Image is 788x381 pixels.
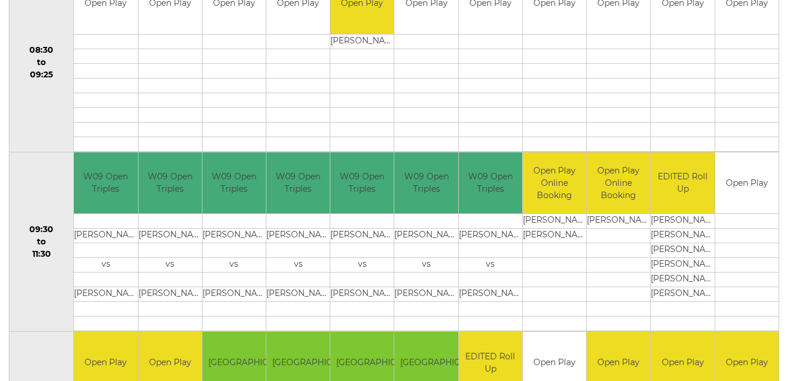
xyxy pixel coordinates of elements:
[459,287,522,302] td: [PERSON_NAME]
[138,287,202,302] td: [PERSON_NAME]
[74,287,137,302] td: [PERSON_NAME]
[330,258,394,273] td: vs
[138,229,202,243] td: [PERSON_NAME]
[651,214,714,229] td: [PERSON_NAME]
[330,287,394,302] td: [PERSON_NAME]
[202,287,266,302] td: [PERSON_NAME]
[394,287,458,302] td: [PERSON_NAME]
[394,152,458,214] td: W09 Open Triples
[138,152,202,214] td: W09 Open Triples
[651,243,714,258] td: [PERSON_NAME]
[9,152,74,332] td: 09:30 to 11:30
[587,152,650,214] td: Open Play Online Booking
[651,287,714,302] td: [PERSON_NAME]
[330,229,394,243] td: [PERSON_NAME]
[394,258,458,273] td: vs
[202,258,266,273] td: vs
[651,273,714,287] td: [PERSON_NAME]
[715,152,779,214] td: Open Play
[330,152,394,214] td: W09 Open Triples
[651,258,714,273] td: [PERSON_NAME]
[330,34,394,49] td: [PERSON_NAME]
[651,152,714,214] td: EDITED Roll Up
[266,229,330,243] td: [PERSON_NAME]
[202,152,266,214] td: W09 Open Triples
[523,229,586,243] td: [PERSON_NAME]
[202,229,266,243] td: [PERSON_NAME]
[74,152,137,214] td: W09 Open Triples
[523,214,586,229] td: [PERSON_NAME]
[394,229,458,243] td: [PERSON_NAME]
[651,229,714,243] td: [PERSON_NAME]
[138,258,202,273] td: vs
[459,229,522,243] td: [PERSON_NAME]
[523,152,586,214] td: Open Play Online Booking
[459,258,522,273] td: vs
[74,258,137,273] td: vs
[266,152,330,214] td: W09 Open Triples
[587,214,650,229] td: [PERSON_NAME]
[459,152,522,214] td: W09 Open Triples
[74,229,137,243] td: [PERSON_NAME]
[266,258,330,273] td: vs
[266,287,330,302] td: [PERSON_NAME]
